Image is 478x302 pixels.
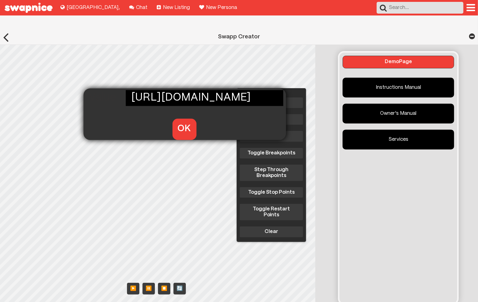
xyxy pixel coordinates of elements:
button: ⏹️ [158,283,170,295]
a: Owner's Manual [343,104,454,123]
input: Search... [377,2,463,14]
a: Instructions Manual [343,78,454,97]
button: Toggle Stop Points [240,187,303,198]
span: Explore new places to buy, sell, and swap! [60,15,61,16]
button: DemoPage [343,56,454,68]
div: DemoPage [343,59,454,65]
button: ⏸️ [143,283,155,295]
button: Toggle Breakpoints [240,148,303,158]
button: Toggle Restart Points [240,204,303,220]
button: Clear [240,226,303,237]
button: Step Through Breakpoints [240,165,303,181]
button: 🔄 [173,283,186,295]
h1: Swapp Creator [48,29,430,43]
span: Create a new Persona. [199,15,200,16]
button: ▶️ [127,283,139,295]
button: OK [172,119,196,140]
a: Services [343,130,454,149]
span: Value [84,92,122,108]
